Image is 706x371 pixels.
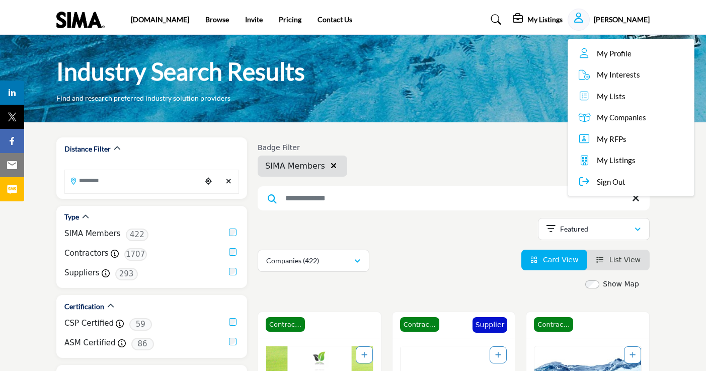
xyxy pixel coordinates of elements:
[258,186,650,210] input: Search Keyword
[64,248,109,259] label: Contractors
[124,248,147,261] span: 1707
[530,256,579,264] a: View Card
[568,9,590,31] button: Show hide supplier dropdown
[56,56,305,87] h1: Industry Search Results
[265,160,325,172] span: SIMA Members
[481,12,508,28] a: Search
[56,12,110,28] img: Site Logo
[115,268,138,280] span: 293
[495,351,501,359] a: Add To List
[205,15,229,24] a: Browse
[64,267,100,279] label: Suppliers
[527,15,563,24] h5: My Listings
[229,248,237,256] input: Contractors checkbox
[587,250,650,270] li: List View
[597,69,640,81] span: My Interests
[361,351,367,359] a: Add To List
[64,318,114,329] label: CSP Certified
[64,228,120,240] label: SIMA Members
[229,229,237,236] input: Selected SIMA Members checkbox
[245,15,263,24] a: Invite
[594,15,650,25] h5: [PERSON_NAME]
[318,15,352,24] a: Contact Us
[266,317,305,332] span: Contractor
[65,171,201,190] input: Search Location
[609,256,641,264] span: List View
[597,133,626,145] span: My RFPs
[630,351,636,359] a: Add To List
[229,318,237,326] input: CSP Certified checkbox
[258,143,347,152] h6: Badge Filter
[534,317,573,332] span: Contractor
[64,302,104,312] h2: Certification
[597,155,636,166] span: My Listings
[572,64,690,86] a: My Interests
[568,39,694,197] div: Show hide supplier dropdown
[572,128,690,150] a: My RFPs
[129,318,152,331] span: 59
[521,250,588,270] li: Card View
[597,48,632,59] span: My Profile
[597,112,646,123] span: My Companies
[572,150,690,171] a: My Listings
[229,338,237,345] input: ASM Certified checkbox
[64,337,116,349] label: ASM Certified
[572,86,690,107] a: My Lists
[538,218,650,240] button: Featured
[201,171,216,192] div: Choose your current location
[597,91,625,102] span: My Lists
[572,43,690,64] a: My Profile
[229,268,237,275] input: Suppliers checkbox
[64,144,111,154] h2: Distance Filter
[279,15,301,24] a: Pricing
[476,320,505,330] p: Supplier
[64,212,79,222] h2: Type
[597,176,625,188] span: Sign Out
[131,338,154,350] span: 86
[126,229,148,241] span: 422
[513,14,563,26] div: My Listings
[258,250,369,272] button: Companies (422)
[266,256,319,266] p: Companies (422)
[560,224,588,234] p: Featured
[56,93,230,103] p: Find and research preferred industry solution providers
[543,256,578,264] span: Card View
[131,15,189,24] a: [DOMAIN_NAME]
[400,317,439,332] span: Contractor
[596,256,641,264] a: View List
[572,107,690,128] a: My Companies
[603,279,639,289] label: Show Map
[221,171,236,192] div: Clear search location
